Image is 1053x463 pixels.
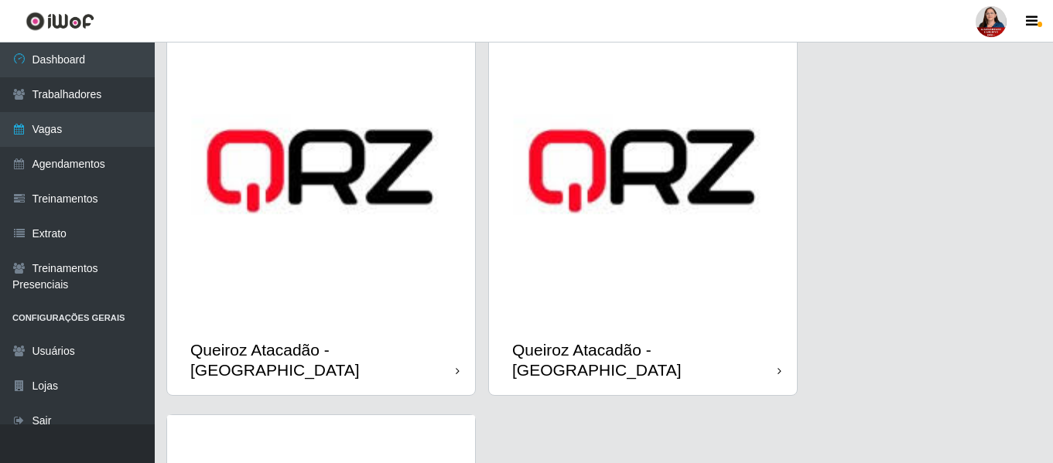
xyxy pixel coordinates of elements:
[26,12,94,31] img: CoreUI Logo
[489,17,797,325] img: cardImg
[190,340,456,379] div: Queiroz Atacadão - [GEOGRAPHIC_DATA]
[512,340,778,379] div: Queiroz Atacadão - [GEOGRAPHIC_DATA]
[167,17,475,325] img: cardImg
[489,17,797,394] a: Queiroz Atacadão - [GEOGRAPHIC_DATA]
[167,17,475,394] a: Queiroz Atacadão - [GEOGRAPHIC_DATA]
